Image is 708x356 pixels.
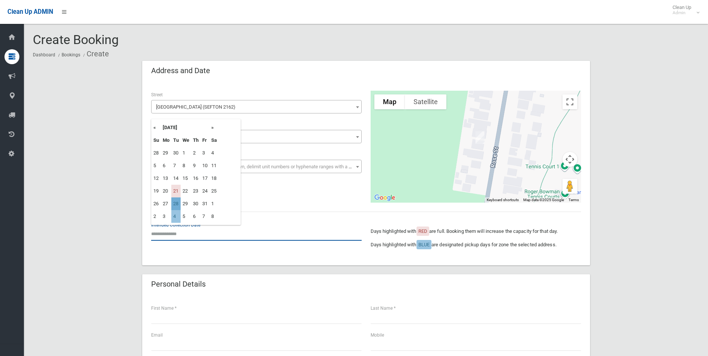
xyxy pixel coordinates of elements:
[152,134,161,147] th: Su
[181,147,191,159] td: 1
[161,159,171,172] td: 6
[371,240,581,249] p: Days highlighted with are designated pickup days for zone the selected address.
[209,172,219,185] td: 18
[200,197,209,210] td: 31
[152,210,161,223] td: 2
[151,130,362,143] span: 118
[171,159,181,172] td: 7
[171,172,181,185] td: 14
[200,210,209,223] td: 7
[153,102,360,112] span: Rose Street (SEFTON 2162)
[371,227,581,236] p: Days highlighted with are full. Booking them will increase the capacity for that day.
[487,197,519,203] button: Keyboard shortcuts
[200,147,209,159] td: 3
[191,172,200,185] td: 16
[181,159,191,172] td: 8
[161,210,171,223] td: 3
[191,210,200,223] td: 6
[405,94,446,109] button: Show satellite imagery
[171,210,181,223] td: 4
[161,134,171,147] th: Mo
[33,32,119,47] span: Create Booking
[209,134,219,147] th: Sa
[181,134,191,147] th: We
[191,147,200,159] td: 2
[181,210,191,223] td: 5
[153,132,360,142] span: 118
[209,185,219,197] td: 25
[200,185,209,197] td: 24
[181,197,191,210] td: 29
[81,47,109,61] li: Create
[151,100,362,113] span: Rose Street (SEFTON 2162)
[142,63,219,78] header: Address and Date
[152,197,161,210] td: 26
[191,134,200,147] th: Th
[562,152,577,167] button: Map camera controls
[33,52,55,57] a: Dashboard
[372,193,397,203] img: Google
[152,121,161,134] th: «
[418,228,427,234] span: RED
[200,159,209,172] td: 10
[523,198,564,202] span: Map data ©2025 Google
[673,10,691,16] small: Admin
[171,147,181,159] td: 30
[152,185,161,197] td: 19
[62,52,80,57] a: Bookings
[191,159,200,172] td: 9
[161,197,171,210] td: 27
[142,277,215,291] header: Personal Details
[152,147,161,159] td: 28
[161,172,171,185] td: 13
[161,185,171,197] td: 20
[209,210,219,223] td: 8
[171,185,181,197] td: 21
[152,172,161,185] td: 12
[161,121,209,134] th: [DATE]
[209,147,219,159] td: 4
[209,121,219,134] th: »
[562,94,577,109] button: Toggle fullscreen view
[200,172,209,185] td: 17
[209,159,219,172] td: 11
[374,94,405,109] button: Show street map
[181,185,191,197] td: 22
[372,193,397,203] a: Open this area in Google Maps (opens a new window)
[191,197,200,210] td: 30
[418,242,430,247] span: BLUE
[209,197,219,210] td: 1
[171,134,181,147] th: Tu
[171,197,181,210] td: 28
[200,134,209,147] th: Fr
[669,4,699,16] span: Clean Up
[568,198,579,202] a: Terms (opens in new tab)
[152,159,161,172] td: 5
[181,172,191,185] td: 15
[562,179,577,194] button: Drag Pegman onto the map to open Street View
[7,8,53,15] span: Clean Up ADMIN
[472,128,487,147] div: 118 Rose Street, SEFTON NSW 2162
[161,147,171,159] td: 29
[191,185,200,197] td: 23
[156,164,365,169] span: Select the unit number from the dropdown, delimit unit numbers or hyphenate ranges with a comma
